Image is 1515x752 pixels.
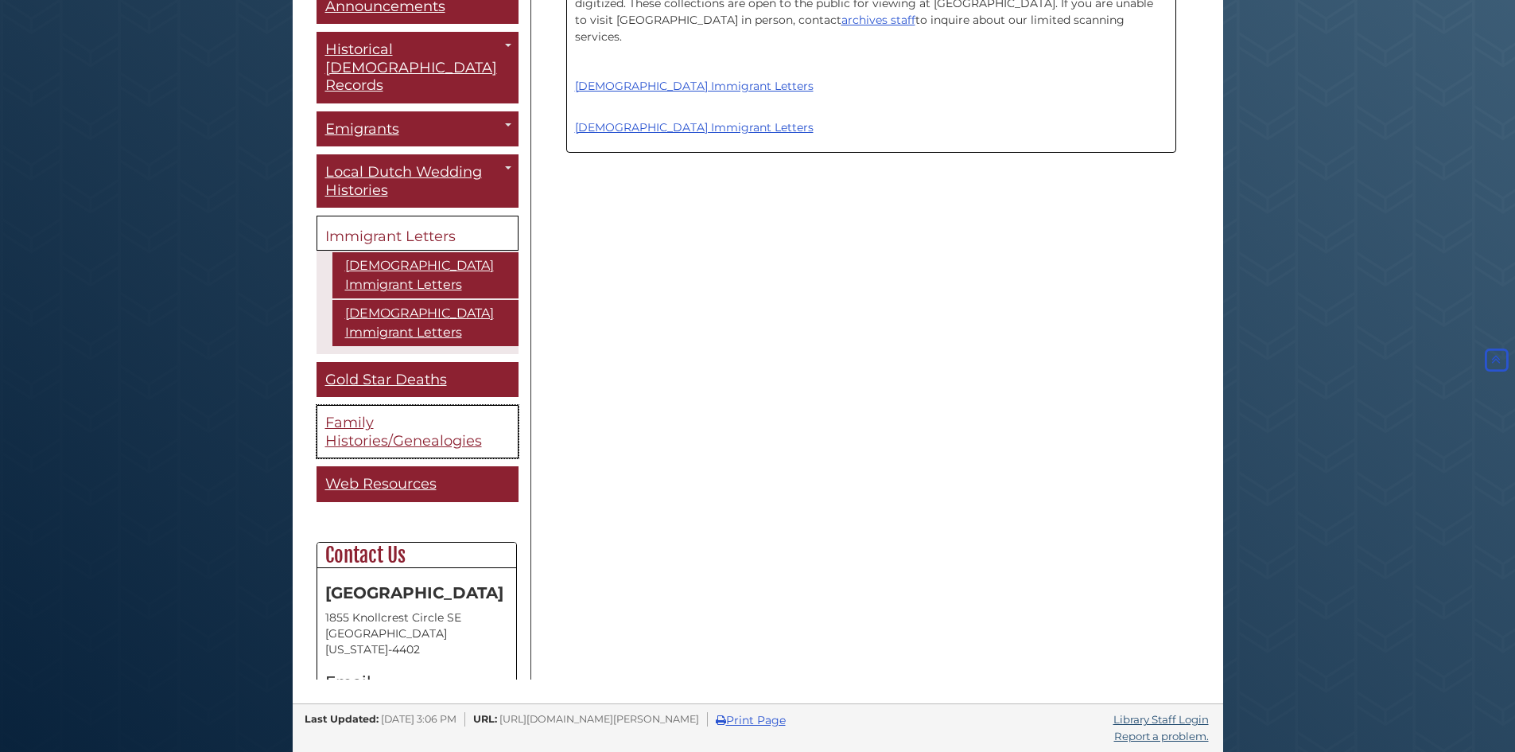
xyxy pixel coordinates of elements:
[841,13,915,27] a: archives staff
[317,405,519,458] a: Family Histories/Genealogies
[317,362,519,398] a: Gold Star Deaths
[325,414,482,450] span: Family Histories/Genealogies
[325,475,437,493] span: Web Resources
[325,610,508,657] address: 1855 Knollcrest Circle SE [GEOGRAPHIC_DATA][US_STATE]-4402
[1114,730,1209,742] a: Report a problem.
[381,713,456,725] span: [DATE] 3:06 PM
[575,79,814,93] a: [DEMOGRAPHIC_DATA] Immigrant Letters
[317,543,516,568] h2: Contact Us
[317,111,519,147] a: Emigrants
[325,673,508,691] h4: Email
[716,713,786,727] a: Print Page
[332,300,519,346] a: [DEMOGRAPHIC_DATA] Immigrant Letters
[317,466,519,502] a: Web Resources
[716,715,726,726] i: Print Page
[1113,713,1209,726] a: Library Staff Login
[317,32,519,103] a: Historical [DEMOGRAPHIC_DATA] Records
[325,371,447,388] span: Gold Star Deaths
[305,713,379,725] span: Last Updated:
[325,41,497,94] span: Historical [DEMOGRAPHIC_DATA] Records
[1482,353,1511,368] a: Back to Top
[325,583,503,602] strong: [GEOGRAPHIC_DATA]
[332,252,519,298] a: [DEMOGRAPHIC_DATA] Immigrant Letters
[325,228,456,245] span: Immigrant Letters
[317,216,519,251] a: Immigrant Letters
[325,120,399,138] span: Emigrants
[473,713,497,725] span: URL:
[575,120,814,134] a: [DEMOGRAPHIC_DATA] Immigrant Letters
[325,163,482,199] span: Local Dutch Wedding Histories
[499,713,699,725] span: [URL][DOMAIN_NAME][PERSON_NAME]
[317,154,519,208] a: Local Dutch Wedding Histories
